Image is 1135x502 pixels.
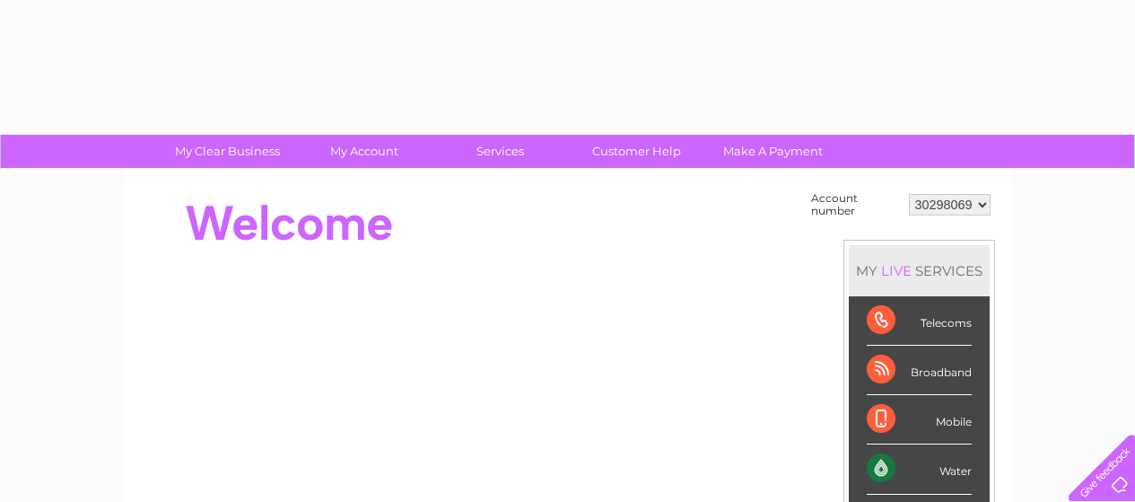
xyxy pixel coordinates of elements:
a: My Account [290,135,438,168]
td: Account number [807,188,904,222]
div: Mobile [867,395,972,445]
a: Customer Help [563,135,711,168]
div: Telecoms [867,296,972,346]
div: MY SERVICES [849,245,990,296]
div: Broadband [867,346,972,395]
a: My Clear Business [153,135,301,168]
a: Services [426,135,574,168]
div: Water [867,445,972,494]
a: Make A Payment [699,135,847,168]
div: LIVE [877,262,915,279]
